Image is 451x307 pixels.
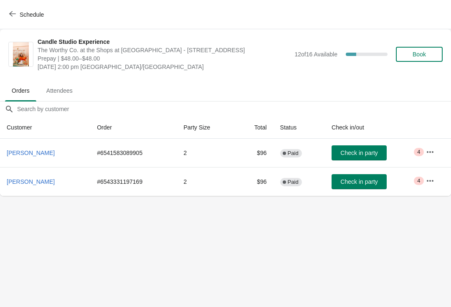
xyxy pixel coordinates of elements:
th: Status [274,117,325,139]
span: [PERSON_NAME] [7,150,55,156]
button: [PERSON_NAME] [3,145,58,160]
th: Order [90,117,177,139]
td: $96 [236,167,273,196]
th: Total [236,117,273,139]
span: Paid [288,179,299,185]
span: 12 of 16 Available [294,51,337,58]
span: Check in party [340,178,378,185]
td: 2 [177,139,236,167]
span: Book [413,51,426,58]
th: Party Size [177,117,236,139]
button: Check in party [332,145,387,160]
button: [PERSON_NAME] [3,174,58,189]
td: # 6541583089905 [90,139,177,167]
span: 4 [417,178,420,184]
span: [PERSON_NAME] [7,178,55,185]
span: Check in party [340,150,378,156]
span: Prepay | $48.00–$48.00 [38,54,290,63]
span: Paid [288,150,299,157]
span: Attendees [40,83,79,98]
input: Search by customer [17,101,451,117]
td: # 6543331197169 [90,167,177,196]
button: Book [396,47,443,62]
span: The Worthy Co. at the Shops at [GEOGRAPHIC_DATA] - [STREET_ADDRESS] [38,46,290,54]
td: 2 [177,167,236,196]
span: Candle Studio Experience [38,38,290,46]
button: Check in party [332,174,387,189]
span: Schedule [20,11,44,18]
td: $96 [236,139,273,167]
button: Schedule [4,7,51,22]
span: Orders [5,83,36,98]
span: 4 [417,149,420,155]
span: [DATE] 2:00 pm [GEOGRAPHIC_DATA]/[GEOGRAPHIC_DATA] [38,63,290,71]
th: Check in/out [325,117,419,139]
img: Candle Studio Experience [13,42,29,66]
